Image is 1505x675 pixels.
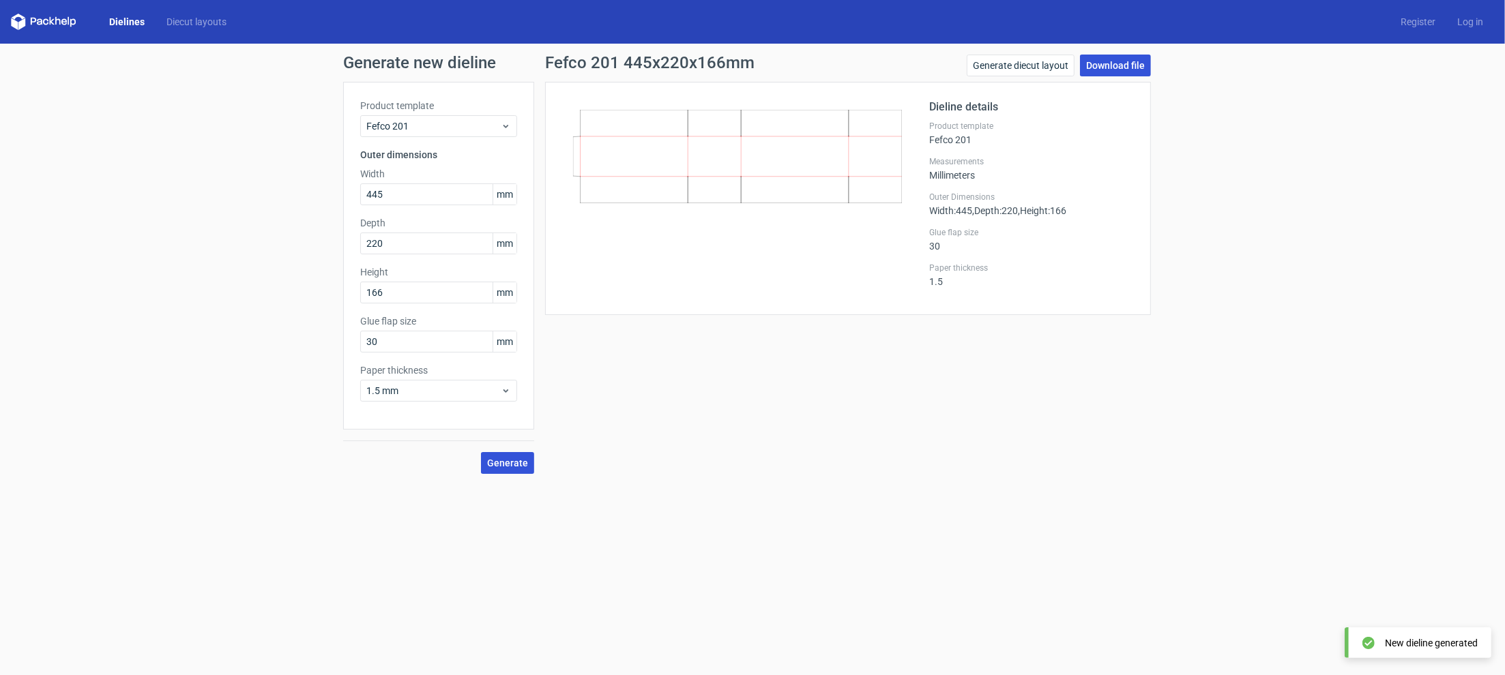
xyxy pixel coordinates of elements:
a: Diecut layouts [156,15,237,29]
a: Dielines [98,15,156,29]
button: Generate [481,452,534,474]
div: Fefco 201 [929,121,1134,145]
span: , Height : 166 [1018,205,1066,216]
span: Fefco 201 [366,119,501,133]
label: Outer Dimensions [929,192,1134,202]
div: New dieline generated [1385,636,1478,650]
span: mm [493,331,516,352]
span: Width : 445 [929,205,972,216]
label: Product template [360,99,517,112]
label: Paper thickness [929,262,1134,273]
a: Generate diecut layout [967,55,1075,76]
span: 1.5 mm [366,384,501,397]
span: , Depth : 220 [972,205,1018,216]
label: Width [360,167,517,181]
span: Generate [487,458,528,468]
a: Register [1390,15,1446,29]
label: Depth [360,216,517,230]
a: Log in [1446,15,1494,29]
h3: Outer dimensions [360,148,517,162]
label: Glue flap size [929,227,1134,238]
h2: Dieline details [929,99,1134,115]
a: Download file [1080,55,1151,76]
span: mm [493,184,516,205]
div: 1.5 [929,262,1134,287]
label: Measurements [929,156,1134,167]
label: Height [360,265,517,279]
h1: Fefco 201 445x220x166mm [545,55,755,71]
div: Millimeters [929,156,1134,181]
span: mm [493,282,516,303]
label: Product template [929,121,1134,132]
label: Glue flap size [360,314,517,328]
span: mm [493,233,516,254]
div: 30 [929,227,1134,252]
label: Paper thickness [360,363,517,377]
h1: Generate new dieline [343,55,1162,71]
